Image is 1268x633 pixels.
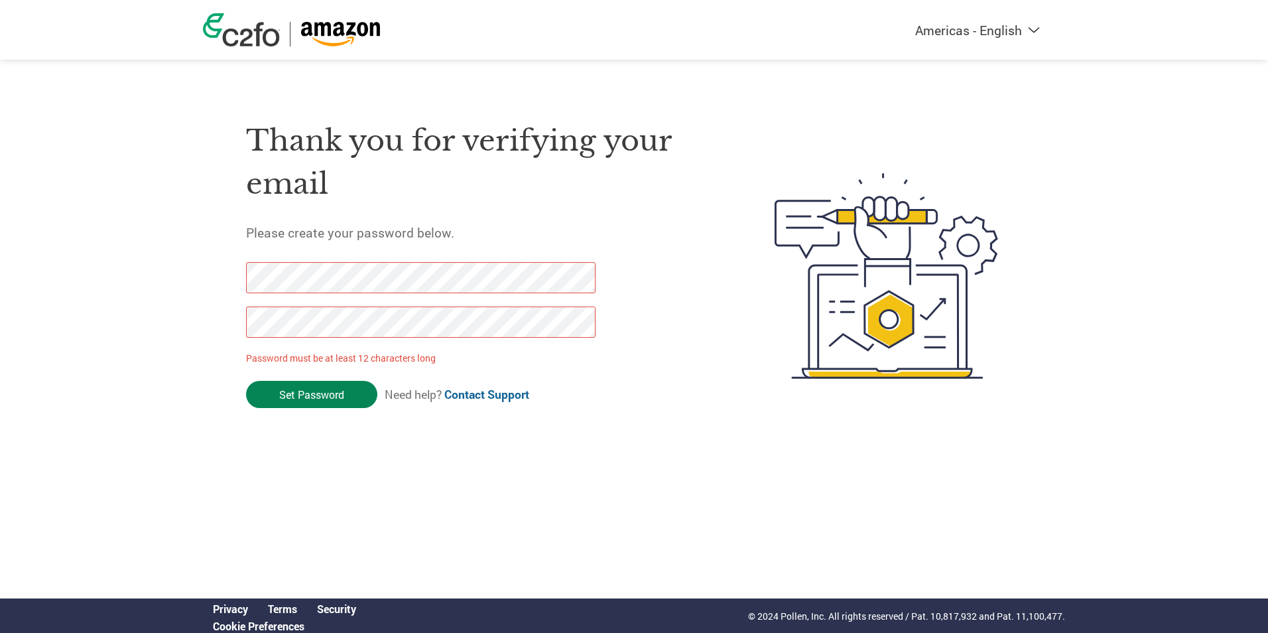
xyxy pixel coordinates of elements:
[203,619,366,633] div: Open Cookie Preferences Modal
[203,13,280,46] img: c2fo logo
[748,609,1065,623] p: © 2024 Pollen, Inc. All rights reserved / Pat. 10,817,932 and Pat. 11,100,477.
[246,351,600,365] p: Password must be at least 12 characters long
[246,381,377,408] input: Set Password
[444,387,529,402] a: Contact Support
[317,602,356,616] a: Security
[268,602,297,616] a: Terms
[213,619,304,633] a: Cookie Preferences, opens a dedicated popup modal window
[300,22,381,46] img: Amazon
[246,119,712,205] h1: Thank you for verifying your email
[213,602,248,616] a: Privacy
[751,100,1023,452] img: create-password
[385,387,529,402] span: Need help?
[246,224,712,241] h5: Please create your password below.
